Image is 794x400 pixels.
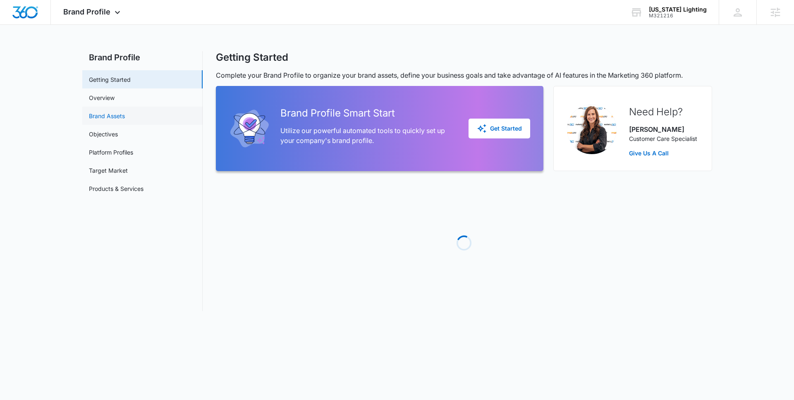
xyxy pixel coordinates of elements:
div: account name [649,6,707,13]
a: Target Market [89,166,128,175]
h2: Brand Profile [82,51,203,64]
a: Platform Profiles [89,148,133,157]
img: Kaitlyn Brunswig [567,105,617,154]
p: [PERSON_NAME] [629,124,697,134]
h1: Getting Started [216,51,288,64]
button: Get Started [469,119,530,138]
h2: Need Help? [629,105,697,119]
a: Products & Services [89,184,143,193]
a: Brand Assets [89,112,125,120]
div: account id [649,13,707,19]
p: Utilize our powerful automated tools to quickly set up your company's brand profile. [280,126,455,145]
a: Overview [89,93,115,102]
p: Complete your Brand Profile to organize your brand assets, define your business goals and take ad... [216,70,712,80]
p: Customer Care Specialist [629,134,697,143]
a: Give Us A Call [629,149,697,157]
span: Brand Profile [63,7,110,16]
a: Objectives [89,130,118,138]
a: Getting Started [89,75,131,84]
div: Get Started [477,124,522,133]
h2: Brand Profile Smart Start [280,106,455,121]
